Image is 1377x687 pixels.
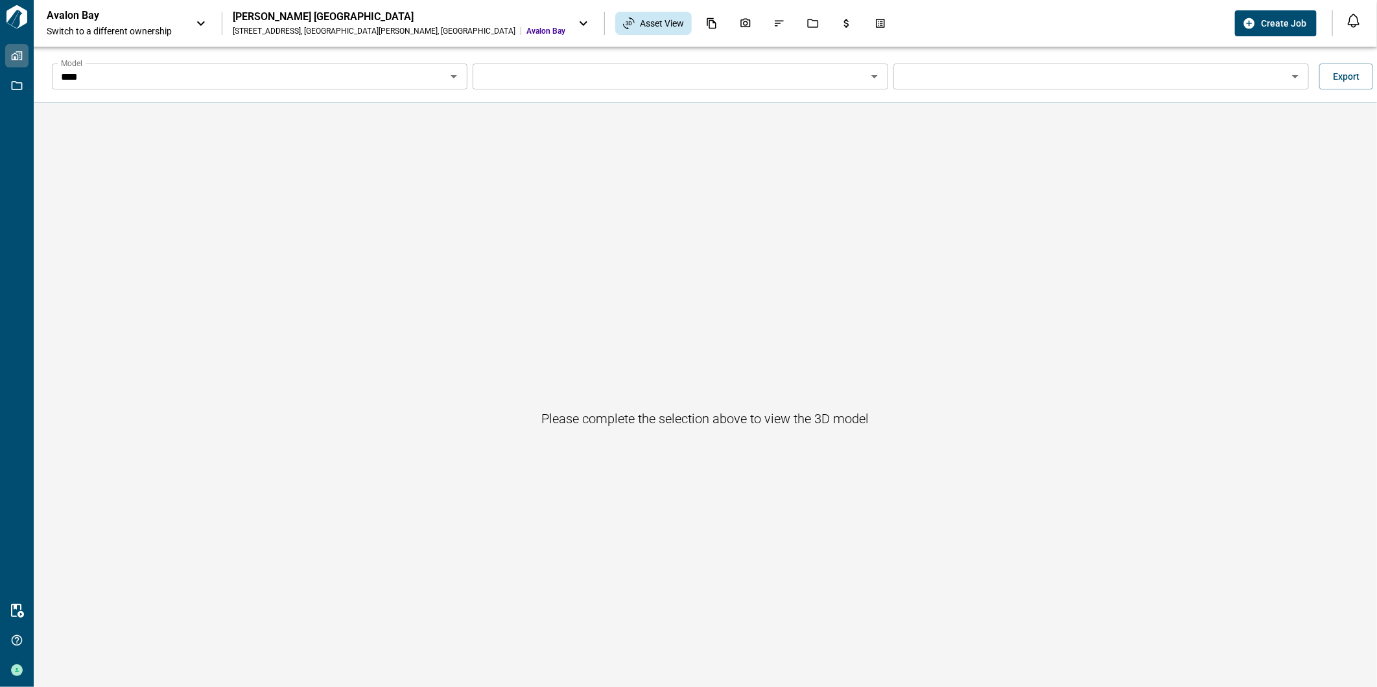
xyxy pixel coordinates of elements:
span: Avalon Bay [526,26,565,36]
button: Open [865,67,884,86]
button: Open [1286,67,1304,86]
h6: Please complete the selection above to view the 3D model [542,408,869,429]
button: Open notification feed [1343,10,1364,31]
button: Export [1319,64,1373,89]
span: Export [1333,70,1359,83]
span: Create Job [1261,17,1306,30]
div: Issues & Info [766,12,793,34]
div: Budgets [833,12,860,34]
button: Open [445,67,463,86]
div: Jobs [799,12,827,34]
div: Takeoff Center [867,12,894,34]
div: [PERSON_NAME] [GEOGRAPHIC_DATA] [233,10,565,23]
span: Switch to a different ownership [47,25,183,38]
div: Asset View [615,12,692,35]
div: Documents [698,12,725,34]
button: Create Job [1235,10,1317,36]
div: [STREET_ADDRESS] , [GEOGRAPHIC_DATA][PERSON_NAME] , [GEOGRAPHIC_DATA] [233,26,515,36]
div: Photos [732,12,759,34]
p: Avalon Bay [47,9,163,22]
label: Model [61,58,82,69]
span: Asset View [640,17,684,30]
